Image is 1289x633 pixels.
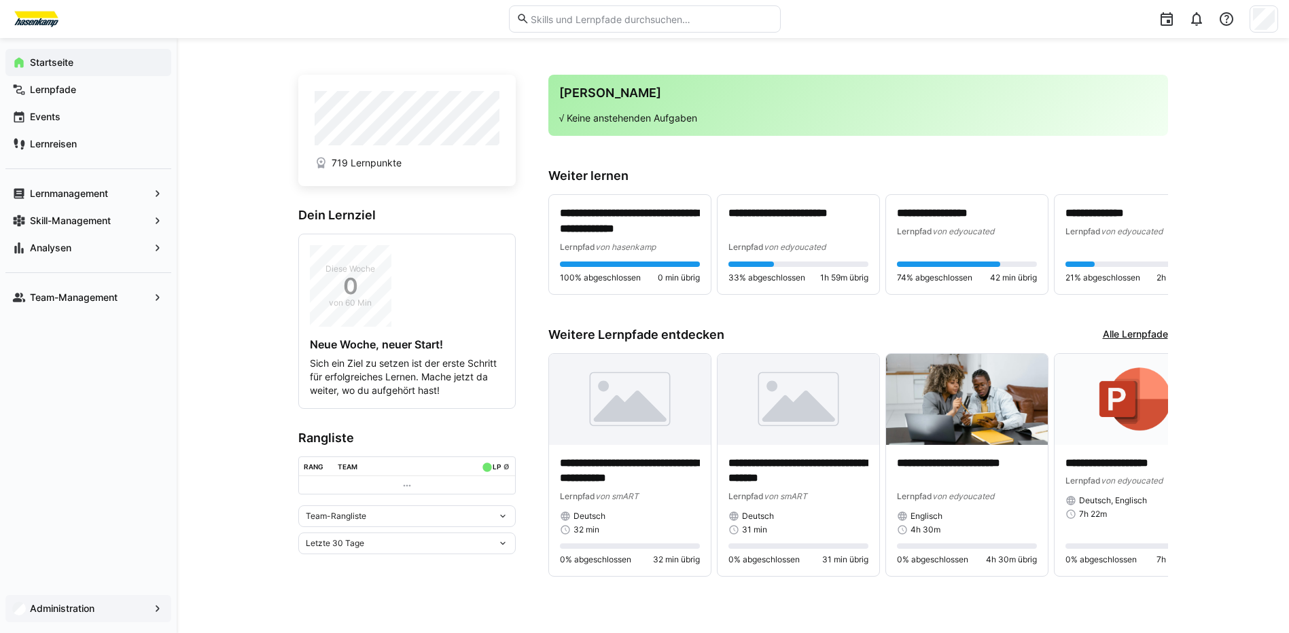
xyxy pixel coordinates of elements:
[653,554,700,565] span: 32 min übrig
[718,354,879,445] img: image
[306,538,364,549] span: Letzte 30 Tage
[559,111,1157,125] p: √ Keine anstehenden Aufgaben
[897,272,972,283] span: 74% abgeschlossen
[728,242,764,252] span: Lernpfad
[986,554,1037,565] span: 4h 30m übrig
[897,554,968,565] span: 0% abgeschlossen
[504,460,510,471] a: ø
[897,491,932,501] span: Lernpfad
[764,491,807,501] span: von smART
[1065,554,1137,565] span: 0% abgeschlossen
[1079,495,1147,506] span: Deutsch, Englisch
[560,554,631,565] span: 0% abgeschlossen
[573,524,599,535] span: 32 min
[560,491,595,501] span: Lernpfad
[548,327,724,342] h3: Weitere Lernpfade entdecken
[1065,272,1140,283] span: 21% abgeschlossen
[332,156,402,170] span: 719 Lernpunkte
[932,226,994,236] span: von edyoucated
[886,354,1048,445] img: image
[911,524,940,535] span: 4h 30m
[1101,475,1163,486] span: von edyoucated
[990,272,1037,283] span: 42 min übrig
[1065,475,1101,486] span: Lernpfad
[298,208,516,223] h3: Dein Lernziel
[529,13,773,25] input: Skills und Lernpfade durchsuchen…
[549,354,711,445] img: image
[911,511,942,522] span: Englisch
[493,463,501,471] div: LP
[742,524,767,535] span: 31 min
[728,491,764,501] span: Lernpfad
[897,226,932,236] span: Lernpfad
[1079,509,1107,520] span: 7h 22m
[728,554,800,565] span: 0% abgeschlossen
[560,242,595,252] span: Lernpfad
[932,491,994,501] span: von edyoucated
[1103,327,1168,342] a: Alle Lernpfade
[764,242,826,252] span: von edyoucated
[1101,226,1163,236] span: von edyoucated
[1055,354,1216,445] img: image
[820,272,868,283] span: 1h 59m übrig
[658,272,700,283] span: 0 min übrig
[1156,272,1205,283] span: 2h 25m übrig
[1156,554,1205,565] span: 7h 22m übrig
[310,338,504,351] h4: Neue Woche, neuer Start!
[338,463,357,471] div: Team
[822,554,868,565] span: 31 min übrig
[298,431,516,446] h3: Rangliste
[742,511,774,522] span: Deutsch
[310,357,504,397] p: Sich ein Ziel zu setzen ist der erste Schritt für erfolgreiches Lernen. Mache jetzt da weiter, wo...
[595,242,656,252] span: von hasenkamp
[559,86,1157,101] h3: [PERSON_NAME]
[1065,226,1101,236] span: Lernpfad
[304,463,323,471] div: Rang
[728,272,805,283] span: 33% abgeschlossen
[573,511,605,522] span: Deutsch
[306,511,366,522] span: Team-Rangliste
[560,272,641,283] span: 100% abgeschlossen
[548,168,1168,183] h3: Weiter lernen
[595,491,639,501] span: von smART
